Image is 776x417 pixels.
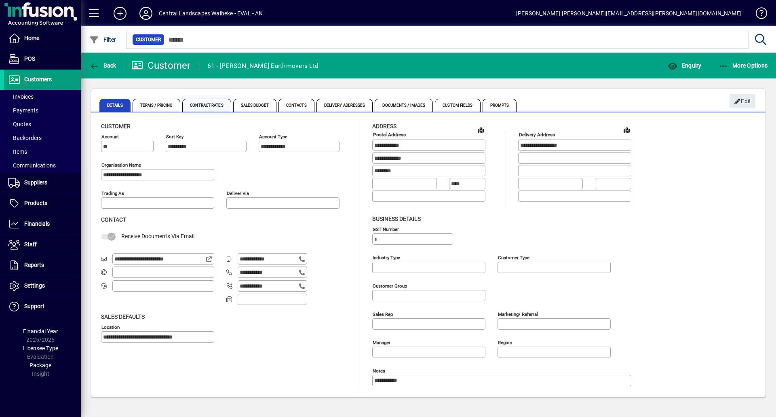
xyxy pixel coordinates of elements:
[435,99,480,112] span: Custom Fields
[4,173,81,193] a: Suppliers
[182,99,231,112] span: Contract Rates
[4,145,81,159] a: Items
[375,99,433,112] span: Documents / Images
[373,254,400,260] mat-label: Industry type
[4,214,81,234] a: Financials
[316,99,373,112] span: Delivery Addresses
[4,193,81,214] a: Products
[734,95,751,108] span: Edit
[620,123,633,136] a: View on map
[373,368,385,373] mat-label: Notes
[259,134,287,140] mat-label: Account Type
[4,255,81,275] a: Reports
[30,362,51,368] span: Package
[278,99,314,112] span: Contacts
[8,148,27,155] span: Items
[136,36,161,44] span: Customer
[666,58,703,73] button: Enquiry
[133,99,181,112] span: Terms / Pricing
[516,7,742,20] div: [PERSON_NAME] [PERSON_NAME][EMAIL_ADDRESS][PERSON_NAME][DOMAIN_NAME]
[89,36,116,43] span: Filter
[131,59,191,72] div: Customer
[4,49,81,69] a: POS
[717,58,770,73] button: More Options
[4,90,81,104] a: Invoices
[24,200,47,206] span: Products
[474,123,487,136] a: View on map
[372,216,421,222] span: Business details
[24,76,52,83] span: Customers
[24,262,44,268] span: Reports
[4,117,81,131] a: Quotes
[101,162,141,168] mat-label: Organisation name
[24,179,47,186] span: Suppliers
[227,191,249,196] mat-label: Deliver via
[24,55,35,62] span: POS
[89,62,116,69] span: Back
[24,220,50,227] span: Financials
[373,283,407,288] mat-label: Customer group
[8,135,42,141] span: Backorders
[23,328,58,334] span: Financial Year
[24,282,45,289] span: Settings
[4,104,81,117] a: Payments
[24,241,37,248] span: Staff
[107,6,133,21] button: Add
[498,311,538,317] mat-label: Marketing/ Referral
[24,35,39,41] span: Home
[166,134,183,140] mat-label: Sort key
[87,32,118,47] button: Filter
[498,339,512,345] mat-label: Region
[101,134,119,140] mat-label: Account
[207,59,319,72] div: 61 - [PERSON_NAME] Earthmovers Ltd
[4,276,81,296] a: Settings
[233,99,276,112] span: Sales Budget
[4,296,81,317] a: Support
[498,254,529,260] mat-label: Customer type
[133,6,159,21] button: Profile
[483,99,517,112] span: Prompts
[87,58,118,73] button: Back
[372,123,396,129] span: Address
[24,303,44,309] span: Support
[668,62,701,69] span: Enquiry
[101,123,131,129] span: Customer
[159,7,263,20] div: Central Landscapes Waiheke - EVAL - AN
[373,311,393,317] mat-label: Sales rep
[4,159,81,172] a: Communications
[8,121,31,127] span: Quotes
[121,233,194,239] span: Receive Documents Via Email
[8,162,56,169] span: Communications
[101,324,120,330] mat-label: Location
[719,62,768,69] span: More Options
[8,107,38,114] span: Payments
[750,2,766,28] a: Knowledge Base
[4,28,81,49] a: Home
[8,93,34,100] span: Invoices
[373,339,390,345] mat-label: Manager
[101,216,126,223] span: Contact
[730,94,755,108] button: Edit
[4,131,81,145] a: Backorders
[101,191,124,196] mat-label: Trading as
[81,58,125,73] app-page-header-button: Back
[373,226,399,232] mat-label: GST Number
[4,235,81,255] a: Staff
[99,99,131,112] span: Details
[101,313,145,320] span: Sales defaults
[23,345,58,351] span: Licensee Type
